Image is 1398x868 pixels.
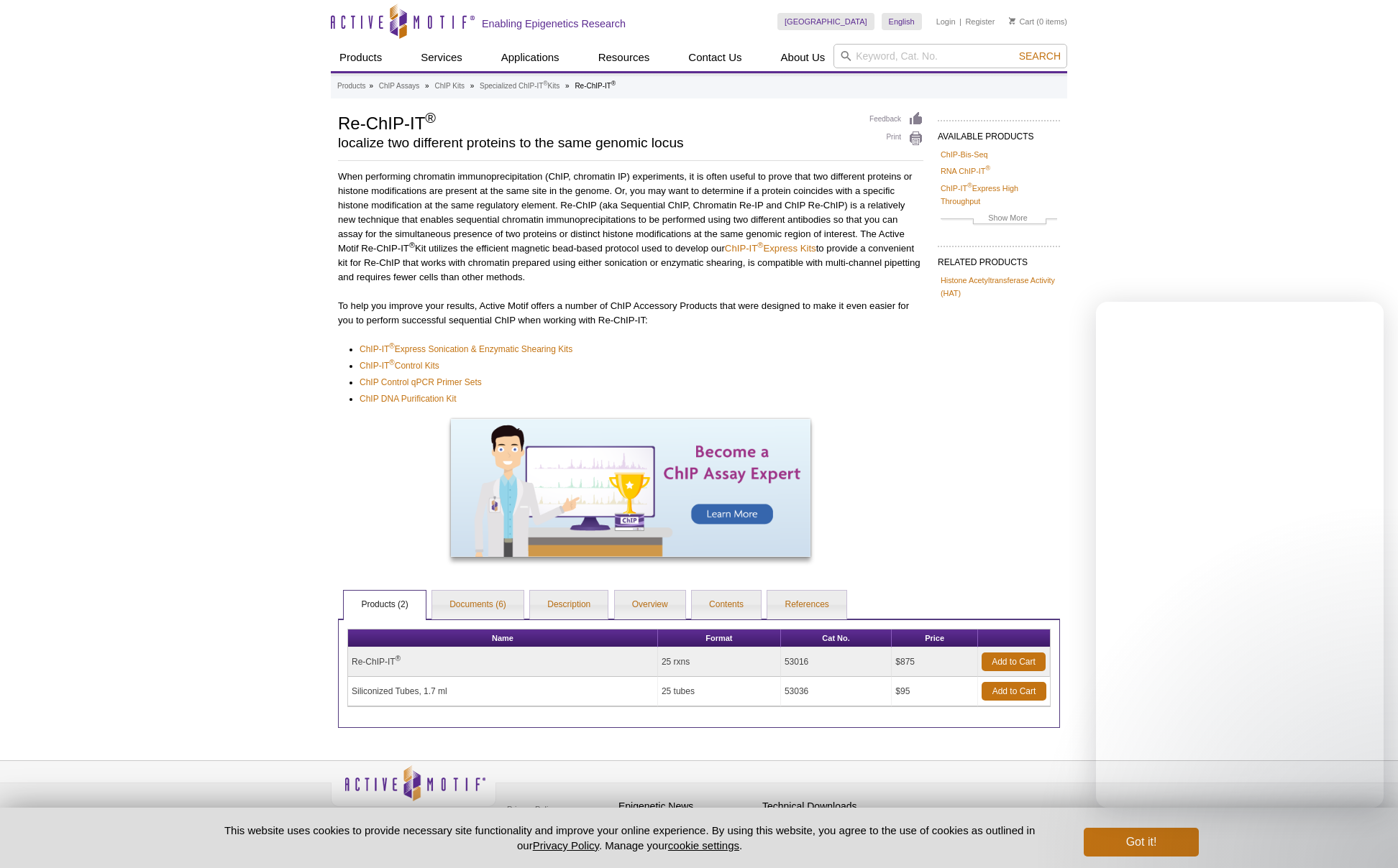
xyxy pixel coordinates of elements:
a: English [882,13,922,30]
a: Cart [1009,17,1034,27]
h1: Re-ChIP-IT [338,111,855,133]
a: About Us [772,44,834,71]
sup: ® [389,359,394,366]
a: ChIP-IT®Express High Throughput [941,182,1057,208]
sup: ® [967,182,972,189]
th: Cat No. [781,629,892,647]
td: $95 [892,677,978,706]
a: Add to Cart [982,652,1046,671]
sup: ® [611,80,616,87]
img: Active Motif, [331,761,496,819]
a: ChIP Control qPCR Primer Sets [360,375,482,389]
td: 25 tubes [658,677,781,706]
h4: Epigenetic News [618,800,755,813]
li: (0 items) [1009,13,1067,30]
a: Products (2) [344,591,425,619]
a: ChIP-Bis-Seq [941,148,987,161]
a: Products [331,44,390,71]
a: Print [869,131,923,147]
p: To help you improve your results, Active Motif offers a number of ChIP Accessory Products that we... [338,299,923,328]
a: Services [412,44,471,71]
table: Click to Verify - This site chose Symantec SSL for secure e-commerce and confidential communicati... [906,786,1014,818]
li: Re-ChIP-IT [575,82,616,90]
a: Documents (6) [432,591,524,619]
a: ChIP Assays [379,80,420,93]
h2: localize two different proteins to the same genomic locus [338,137,855,149]
a: [GEOGRAPHIC_DATA] [777,13,874,30]
button: Search [1015,50,1065,63]
a: RNA ChIP-IT® [941,165,990,177]
th: Format [658,629,781,647]
img: Become a ChIP Assay Expert [451,419,810,557]
a: References [767,591,846,619]
a: ChIP-IT®Control Kits [360,359,439,373]
li: » [565,82,570,90]
a: Add to Cart [982,682,1046,701]
a: Feedback [869,111,923,127]
sup: ® [396,655,401,662]
th: Name [348,629,658,647]
a: ChIP-IT®Express Sonication & Enzymatic Shearing Kits [360,342,572,356]
sup: ® [425,110,436,126]
sup: ® [985,165,990,172]
a: Privacy Policy [533,839,599,851]
a: ChIP DNA Purification Kit [360,392,457,406]
h2: Enabling Epigenetics Research [482,17,626,30]
td: 53036 [781,677,892,706]
a: Contents [692,591,761,619]
td: 53016 [781,647,892,677]
li: | [959,13,961,30]
a: Products [337,80,365,93]
sup: ® [543,80,547,87]
button: cookie settings [668,839,739,851]
li: » [369,82,373,90]
sup: ® [757,241,763,249]
h2: RELATED PRODUCTS [938,246,1060,272]
a: ChIP Kits [434,80,465,93]
td: 25 rxns [658,647,781,677]
td: Siliconized Tubes, 1.7 ml [348,677,658,706]
a: ChIP-IT®Express Kits [725,243,816,254]
a: Contact Us [680,44,750,71]
li: » [425,82,429,90]
sup: ® [409,241,415,249]
p: This website uses cookies to provide necessary site functionality and improve your online experie... [199,823,1060,853]
td: $875 [892,647,978,677]
a: Resources [590,44,659,71]
span: Search [1019,50,1061,62]
iframe: Intercom live chat [1349,819,1384,854]
button: Got it! [1084,828,1199,857]
a: Register [965,17,995,27]
sup: ® [389,342,394,350]
input: Keyword, Cat. No. [833,44,1067,68]
td: Re-ChIP-IT [348,647,658,677]
a: Privacy Policy [503,798,559,820]
li: » [470,82,475,90]
p: When performing chromatin immunoprecipitation (ChIP, chromatin IP) experiments, it is often usefu... [338,170,923,285]
a: Description [530,591,608,619]
h2: AVAILABLE PRODUCTS [938,120,1060,146]
a: Overview [615,591,685,619]
a: Applications [493,44,568,71]
th: Price [892,629,978,647]
a: Login [936,17,956,27]
a: Show More [941,211,1057,228]
h4: Technical Downloads [762,800,899,813]
a: Specialized ChIP-IT®Kits [480,80,559,93]
iframe: To enrich screen reader interactions, please activate Accessibility in Grammarly extension settings [1096,302,1384,808]
img: Your Cart [1009,17,1015,24]
a: Histone Acetyltransferase Activity (HAT) [941,274,1057,300]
